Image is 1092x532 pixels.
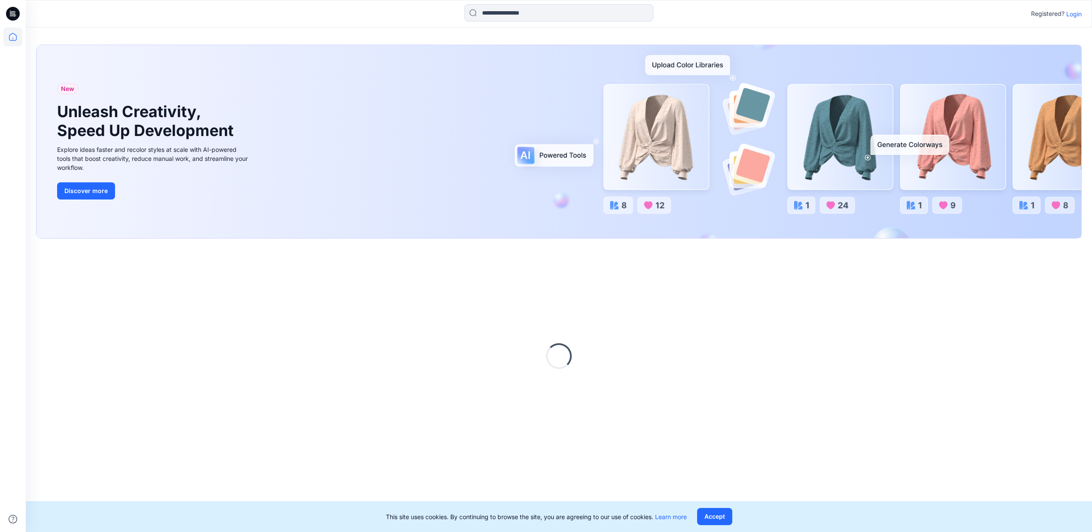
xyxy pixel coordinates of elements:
[697,508,732,525] button: Accept
[655,513,687,520] a: Learn more
[1031,9,1065,19] p: Registered?
[386,512,687,521] p: This site uses cookies. By continuing to browse the site, you are agreeing to our use of cookies.
[61,84,74,94] span: New
[1066,9,1082,18] p: Login
[57,182,250,199] a: Discover more
[57,145,250,172] div: Explore ideas faster and recolor styles at scale with AI-powered tools that boost creativity, red...
[57,182,115,199] button: Discover more
[57,103,237,139] h1: Unleash Creativity, Speed Up Development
